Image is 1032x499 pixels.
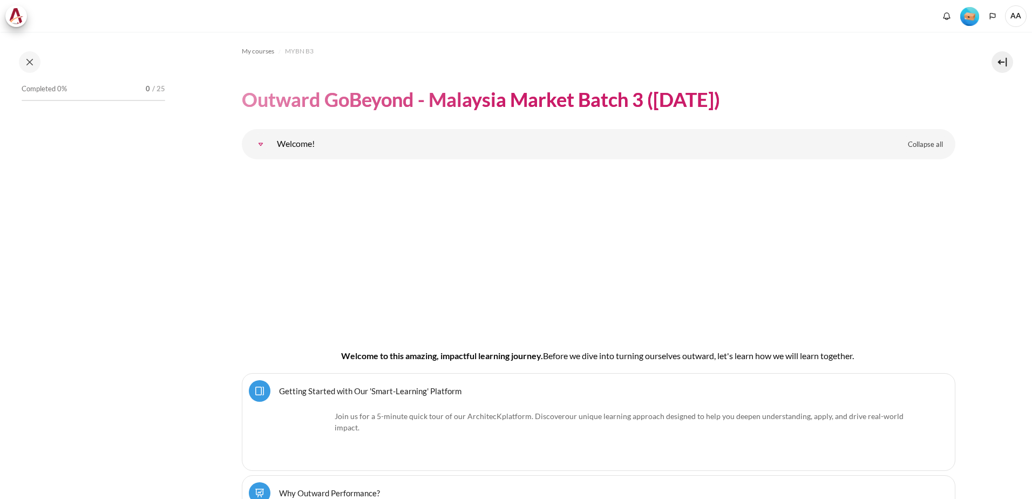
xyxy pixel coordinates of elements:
img: platform logo [277,410,331,464]
span: Collapse all [908,139,943,150]
a: MYBN B3 [285,45,314,58]
a: Level #1 [956,6,983,26]
span: our unique learning approach designed to help you deepen understanding, apply, and drive real-wor... [335,412,904,432]
span: My courses [242,46,274,56]
div: Level #1 [960,6,979,26]
span: Completed 0% [22,84,67,95]
a: Why Outward Performance? [279,488,380,498]
span: . [335,412,904,432]
button: Languages [985,8,1001,24]
a: Getting Started with Our 'Smart-Learning' Platform [279,386,461,396]
img: Level #1 [960,7,979,26]
a: Architeck Architeck [5,5,32,27]
span: AA [1005,5,1027,27]
h1: Outward GoBeyond - Malaysia Market Batch 3 ([DATE]) [242,87,720,112]
div: Show notification window with no new notifications [939,8,955,24]
a: Welcome! [250,133,271,155]
span: / 25 [152,84,165,95]
span: B [543,350,548,361]
p: Join us for a 5-minute quick tour of our ArchitecK platform. Discover [277,410,920,433]
span: MYBN B3 [285,46,314,56]
a: My courses [242,45,274,58]
a: Collapse all [900,136,951,154]
span: 0 [146,84,150,95]
nav: Navigation bar [242,43,955,60]
h4: Welcome to this amazing, impactful learning journey. [276,349,921,362]
span: efore we dive into turning ourselves outward, let's learn how we will learn together. [548,350,854,361]
a: User menu [1005,5,1027,27]
img: Architeck [9,8,24,24]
